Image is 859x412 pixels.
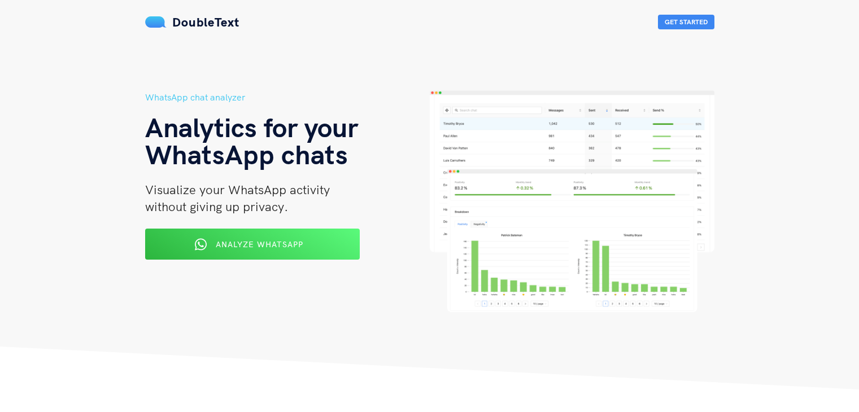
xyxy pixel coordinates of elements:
[216,239,303,249] span: Analyze WhatsApp
[172,14,239,30] span: DoubleText
[145,243,360,253] a: Analyze WhatsApp
[145,229,360,260] button: Analyze WhatsApp
[145,110,358,144] span: Analytics for your
[145,90,430,104] h5: WhatsApp chat analyzer
[145,137,348,171] span: WhatsApp chats
[145,16,167,28] img: mS3x8y1f88AAAAABJRU5ErkJggg==
[658,15,714,29] button: Get Started
[145,182,330,198] span: Visualize your WhatsApp activity
[145,199,288,214] span: without giving up privacy.
[430,90,714,312] img: hero
[145,14,239,30] a: DoubleText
